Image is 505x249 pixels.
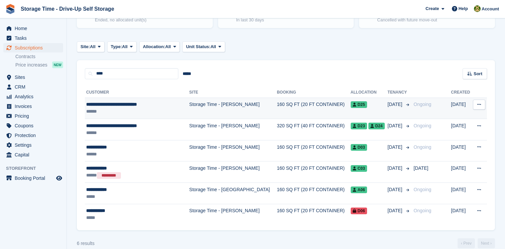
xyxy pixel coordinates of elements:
[80,43,90,50] span: Site:
[15,111,55,121] span: Pricing
[15,33,55,43] span: Tasks
[277,98,351,119] td: 160 SQ FT (20 FT CONTAINER)
[458,238,475,248] a: Previous
[451,161,472,183] td: [DATE]
[413,208,431,213] span: Ongoing
[351,186,367,193] span: A06
[15,62,47,68] span: Price increases
[85,87,189,98] th: Customer
[277,204,351,225] td: 160 SQ FT (20 FT CONTAINER)
[377,17,437,23] p: Cancelled with future move-out
[351,101,367,108] span: D25
[189,119,277,140] td: Storage Time - [PERSON_NAME]
[3,73,63,82] a: menu
[387,101,403,108] span: [DATE]
[3,33,63,43] a: menu
[351,165,367,172] span: C03
[189,98,277,119] td: Storage Time - [PERSON_NAME]
[387,186,403,193] span: [DATE]
[478,238,495,248] a: Next
[3,140,63,150] a: menu
[210,43,216,50] span: All
[189,183,277,204] td: Storage Time - [GEOGRAPHIC_DATA]
[111,43,122,50] span: Type:
[413,165,428,171] span: [DATE]
[3,102,63,111] a: menu
[55,174,63,182] a: Preview store
[52,61,63,68] div: NEW
[456,238,496,248] nav: Page
[474,5,481,12] img: Zain Sarwar
[426,5,439,12] span: Create
[413,123,431,128] span: Ongoing
[189,161,277,183] td: Storage Time - [PERSON_NAME]
[15,121,55,130] span: Coupons
[77,240,95,247] div: 6 results
[3,92,63,101] a: menu
[95,17,147,23] p: Ended, no allocated unit(s)
[15,61,63,69] a: Price increases NEW
[413,187,431,192] span: Ongoing
[451,204,472,225] td: [DATE]
[277,140,351,161] td: 160 SQ FT (20 FT CONTAINER)
[182,41,225,52] button: Unit Status: All
[15,53,63,60] a: Contracts
[387,165,403,172] span: [DATE]
[451,98,472,119] td: [DATE]
[387,207,403,214] span: [DATE]
[351,208,367,214] span: D06
[3,121,63,130] a: menu
[387,144,403,151] span: [DATE]
[189,140,277,161] td: Storage Time - [PERSON_NAME]
[3,82,63,92] a: menu
[77,41,105,52] button: Site: All
[122,43,128,50] span: All
[451,87,472,98] th: Created
[189,87,277,98] th: Site
[277,87,351,98] th: Booking
[351,123,367,129] span: D23
[15,24,55,33] span: Home
[351,87,388,98] th: Allocation
[3,150,63,159] a: menu
[413,102,431,107] span: Ongoing
[368,123,385,129] span: D24
[15,73,55,82] span: Sites
[139,41,180,52] button: Allocation: All
[15,43,55,52] span: Subscriptions
[15,131,55,140] span: Protection
[236,17,280,23] p: In last 30 days
[18,3,117,14] a: Storage Time - Drive-Up Self Storage
[189,204,277,225] td: Storage Time - [PERSON_NAME]
[277,119,351,140] td: 320 SQ FT (40 FT CONTAINER)
[3,173,63,183] a: menu
[351,144,367,151] span: D03
[15,173,55,183] span: Booking Portal
[459,5,468,12] span: Help
[387,122,403,129] span: [DATE]
[186,43,210,50] span: Unit Status:
[482,6,499,12] span: Account
[15,92,55,101] span: Analytics
[277,183,351,204] td: 160 SQ FT (20 FT CONTAINER)
[474,71,482,77] span: Sort
[451,119,472,140] td: [DATE]
[15,102,55,111] span: Invoices
[3,24,63,33] a: menu
[3,43,63,52] a: menu
[3,111,63,121] a: menu
[15,82,55,92] span: CRM
[5,4,15,14] img: stora-icon-8386f47178a22dfd0bd8f6a31ec36ba5ce8667c1dd55bd0f319d3a0aa187defe.svg
[15,140,55,150] span: Settings
[3,131,63,140] a: menu
[107,41,137,52] button: Type: All
[90,43,96,50] span: All
[143,43,165,50] span: Allocation:
[451,140,472,161] td: [DATE]
[413,144,431,150] span: Ongoing
[15,150,55,159] span: Capital
[165,43,171,50] span: All
[277,161,351,183] td: 160 SQ FT (20 FT CONTAINER)
[6,165,66,172] span: Storefront
[387,87,411,98] th: Tenancy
